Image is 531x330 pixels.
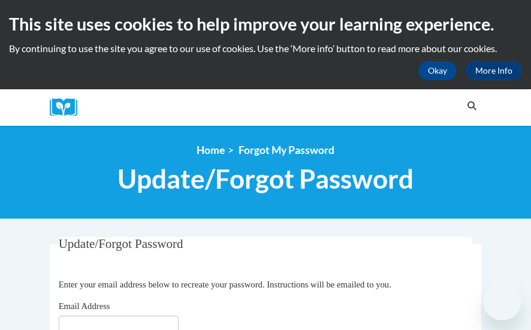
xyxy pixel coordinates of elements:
h2: This site uses cookies to help improve your learning experience. [9,12,522,36]
button: Okay [418,61,457,80]
span: Update/Forgot Password [117,163,414,195]
a: Cox Campus [50,98,86,117]
iframe: Button to launch messaging window [483,282,521,320]
span: Email Address [59,301,110,311]
span: Update/Forgot Password [59,237,183,251]
p: By continuing to use the site you agree to our use of cookies. Use the ‘More info’ button to read... [9,42,522,55]
a: Home [197,144,225,156]
i:  [467,102,478,111]
img: Logo brand [50,98,86,117]
span: Enter your email address below to recreate your password. Instructions will be emailed to you. [59,280,391,289]
button: Search [463,99,481,113]
span: Forgot My Password [239,144,334,156]
a: More Info [466,61,522,80]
